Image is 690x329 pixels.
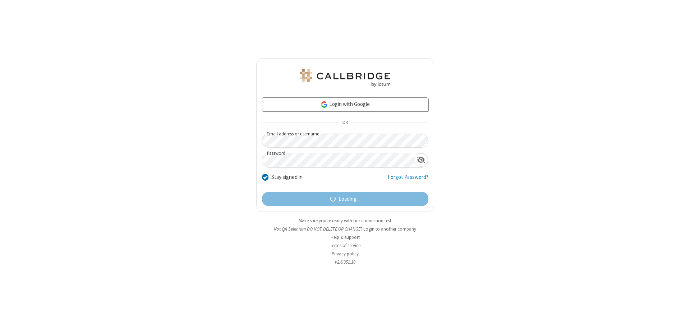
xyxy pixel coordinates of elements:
label: Stay signed in [271,173,303,181]
span: OR [339,118,351,128]
li: v2.6.351.10 [256,259,434,265]
a: Forgot Password? [388,173,428,187]
button: Loading... [262,192,428,206]
a: Help & support [331,234,360,240]
img: QA Selenium DO NOT DELETE OR CHANGE [298,69,392,87]
a: Login with Google [262,97,428,112]
input: Email address or username [262,134,428,148]
a: Make sure you're ready with our connection test [299,218,391,224]
button: Login to another company [363,226,416,232]
a: Terms of service [330,242,360,249]
div: Show password [414,153,428,167]
a: Privacy policy [332,251,359,257]
span: Loading... [339,195,360,203]
li: Not QA Selenium DO NOT DELETE OR CHANGE? [256,226,434,232]
iframe: Chat [672,310,685,324]
img: google-icon.png [320,101,328,108]
input: Password [262,153,414,167]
